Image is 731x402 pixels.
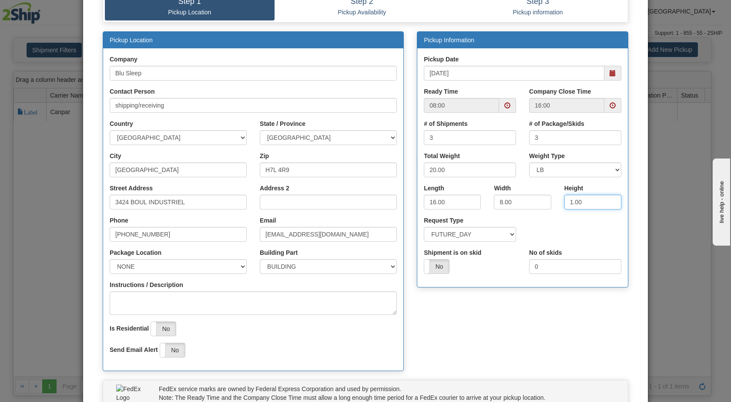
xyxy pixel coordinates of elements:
label: Request Type [424,216,463,225]
label: Country [110,119,133,128]
label: Company [110,55,137,64]
iframe: chat widget [711,156,730,245]
label: Zip [260,152,269,160]
label: No [160,343,185,357]
label: No of skids [529,248,562,257]
p: Pickup Location [111,8,268,16]
label: City [110,152,121,160]
label: Width [494,184,511,193]
label: Ready Time [424,87,458,96]
div: FedEx service marks are owned by Federal Express Corporation and used by permission. Note: The Re... [152,385,621,402]
div: live help - online [7,7,80,14]
label: State / Province [260,119,305,128]
label: # of Package/Skids [529,119,584,128]
p: Pickup Availability [281,8,443,16]
label: Height [564,184,583,193]
label: Building Part [260,248,298,257]
label: Address 2 [260,184,289,193]
label: Send Email Alert [110,345,158,354]
label: Total Weight [424,152,460,160]
label: Shipment is on skid [424,248,481,257]
label: Weight Type [529,152,565,160]
label: Street Address [110,184,153,193]
label: Package Location [110,248,161,257]
label: Length [424,184,444,193]
label: Is Residential [110,324,149,333]
label: Company Close Time [529,87,591,96]
label: Pickup Date [424,55,459,64]
label: No [424,260,449,274]
img: FedEx Logo [116,385,146,402]
label: Instructions / Description [110,280,183,289]
a: Pickup Location [110,37,153,44]
label: No [151,322,176,336]
label: Phone [110,216,128,225]
label: Contact Person [110,87,154,96]
label: Email [260,216,276,225]
p: Pickup information [456,8,620,16]
label: # of Shipments [424,119,467,128]
a: Pickup Information [424,37,474,44]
